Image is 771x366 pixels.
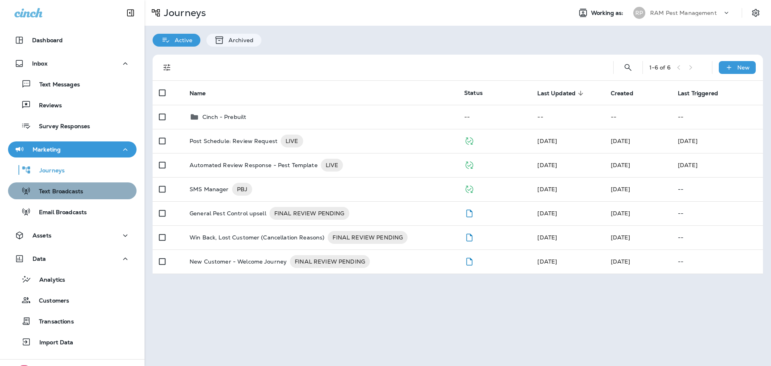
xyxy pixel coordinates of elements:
button: Journeys [8,162,137,178]
span: Frank Carreno [611,162,630,169]
button: Analytics [8,271,137,288]
div: LIVE [281,135,303,147]
button: Settings [749,6,763,20]
p: New [737,64,750,71]
span: Draft [464,257,474,264]
p: Analytics [31,276,65,284]
div: LIVE [321,159,343,172]
div: PBJ [232,183,252,196]
div: RP [633,7,645,19]
span: Frank Carreno [611,258,630,265]
button: Survey Responses [8,117,137,134]
p: -- [678,234,757,241]
p: -- [678,258,757,265]
span: Created [611,90,644,97]
button: Marketing [8,141,137,157]
button: Collapse Sidebar [119,5,142,21]
span: Last Triggered [678,90,728,97]
span: Draft [464,209,474,216]
span: Draft [464,233,474,240]
button: Reviews [8,96,137,113]
span: FINAL REVIEW PENDING [328,233,408,241]
p: Automated Review Response - Pest Template [190,159,318,172]
button: Inbox [8,55,137,72]
span: Published [464,161,474,168]
p: Survey Responses [31,123,90,131]
span: Frank Carreno [537,258,557,265]
td: -- [604,105,671,129]
span: Published [464,185,474,192]
div: FINAL REVIEW PENDING [328,231,408,244]
p: Cinch - Prebuilt [202,114,246,120]
span: Frank Carreno [537,234,557,241]
span: FINAL REVIEW PENDING [269,209,349,217]
p: Assets [33,232,51,239]
p: RAM Pest Management [650,10,717,16]
p: Journeys [161,7,206,19]
td: [DATE] [671,153,763,177]
span: Frank Carreno [611,210,630,217]
p: Reviews [31,102,62,110]
span: Frank Carreno [611,234,630,241]
button: Text Messages [8,76,137,92]
p: Post Schedule: Review Request [190,135,277,147]
span: Frank Carreno [537,186,557,193]
div: FINAL REVIEW PENDING [269,207,349,220]
button: Dashboard [8,32,137,48]
button: Data [8,251,137,267]
button: Text Broadcasts [8,182,137,199]
p: Marketing [33,146,61,153]
span: Created [611,90,633,97]
p: General Pest Control upsell [190,207,266,220]
button: Search Journeys [620,59,636,76]
p: Data [33,256,46,262]
div: FINAL REVIEW PENDING [290,255,370,268]
p: -- [678,186,757,192]
p: Win Back, Lost Customer (Cancellation Reasons) [190,231,324,244]
span: Frank Carreno [537,162,557,169]
button: Filters [159,59,175,76]
span: Last Updated [537,90,575,97]
p: Email Broadcasts [31,209,87,217]
p: Text Broadcasts [31,188,83,196]
span: LIVE [281,137,303,145]
p: Active [171,37,192,43]
span: Frank Carreno [537,137,557,145]
span: FINAL REVIEW PENDING [290,258,370,266]
span: Name [190,90,216,97]
p: Journeys [31,167,65,175]
span: Name [190,90,206,97]
button: Import Data [8,333,137,350]
span: Frank Carreno [611,186,630,193]
span: LIVE [321,161,343,169]
button: Assets [8,227,137,243]
p: Dashboard [32,37,63,43]
td: [DATE] [671,129,763,153]
p: New Customer - Welcome Journey [190,255,287,268]
span: Published [464,137,474,144]
p: Archived [224,37,253,43]
span: Frank Carreno [611,137,630,145]
p: SMS Manager [190,183,229,196]
p: Text Messages [31,81,80,89]
span: Working as: [591,10,625,16]
p: Transactions [31,318,74,326]
div: 1 - 6 of 6 [649,64,671,71]
td: -- [458,105,531,129]
button: Email Broadcasts [8,203,137,220]
p: Import Data [31,339,73,347]
span: PBJ [232,185,252,193]
span: Last Updated [537,90,586,97]
td: -- [671,105,763,129]
td: -- [531,105,604,129]
button: Transactions [8,313,137,329]
button: Customers [8,292,137,309]
span: Status [464,89,483,96]
span: Last Triggered [678,90,718,97]
span: Frank Carreno [537,210,557,217]
p: Inbox [32,60,47,67]
p: -- [678,210,757,217]
p: Customers [31,297,69,305]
